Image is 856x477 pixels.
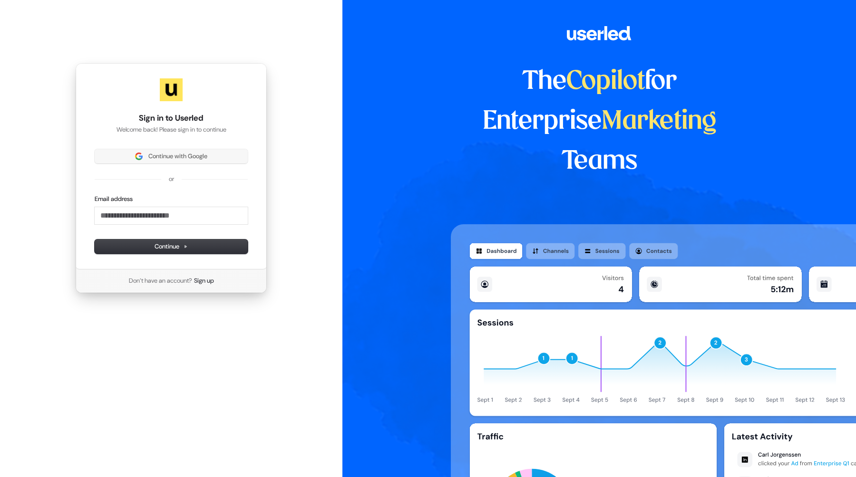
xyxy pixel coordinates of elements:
[135,153,143,160] img: Sign in with Google
[95,149,248,163] button: Sign in with GoogleContinue with Google
[160,78,183,101] img: Userled
[129,277,192,285] span: Don’t have an account?
[169,175,174,183] p: or
[602,109,717,134] span: Marketing
[95,195,133,203] label: Email address
[155,242,188,251] span: Continue
[95,125,248,134] p: Welcome back! Please sign in to continue
[194,277,214,285] a: Sign up
[95,113,248,124] h1: Sign in to Userled
[148,152,207,161] span: Continue with Google
[566,69,645,94] span: Copilot
[95,239,248,254] button: Continue
[451,62,748,181] h1: The for Enterprise Teams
